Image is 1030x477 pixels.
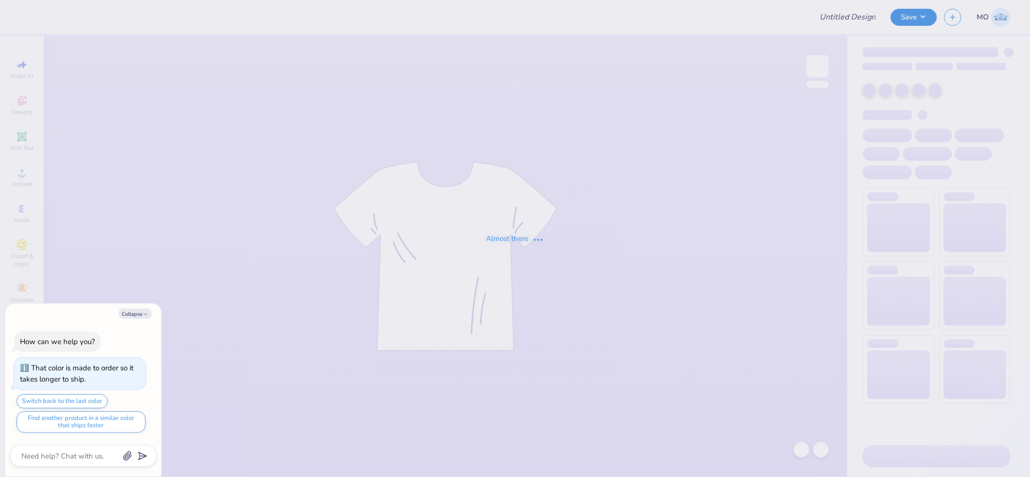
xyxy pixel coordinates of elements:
[17,394,108,408] button: Switch back to the last color
[17,411,146,433] button: Find another product in a similar color that ships faster
[487,233,544,244] div: Almost there
[20,337,95,347] div: How can we help you?
[119,309,151,319] button: Collapse
[20,363,133,384] div: That color is made to order so it takes longer to ship.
